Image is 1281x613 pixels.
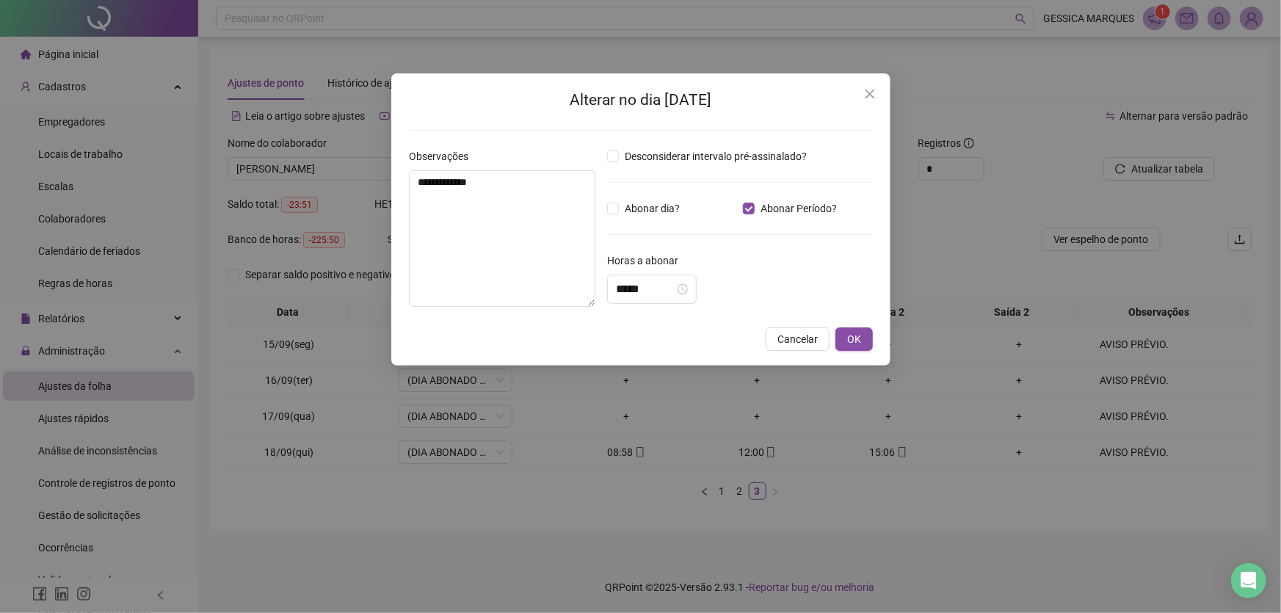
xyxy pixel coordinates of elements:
[409,148,478,164] label: Observações
[754,200,842,217] span: Abonar Período?
[847,331,861,347] span: OK
[409,88,873,112] h2: Alterar no dia [DATE]
[766,327,830,351] button: Cancelar
[777,331,818,347] span: Cancelar
[864,88,876,100] span: close
[858,82,882,106] button: Close
[619,200,686,217] span: Abonar dia?
[607,253,688,269] label: Horas a abonar
[619,148,813,164] span: Desconsiderar intervalo pré-assinalado?
[1231,563,1266,598] div: Open Intercom Messenger
[835,327,873,351] button: OK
